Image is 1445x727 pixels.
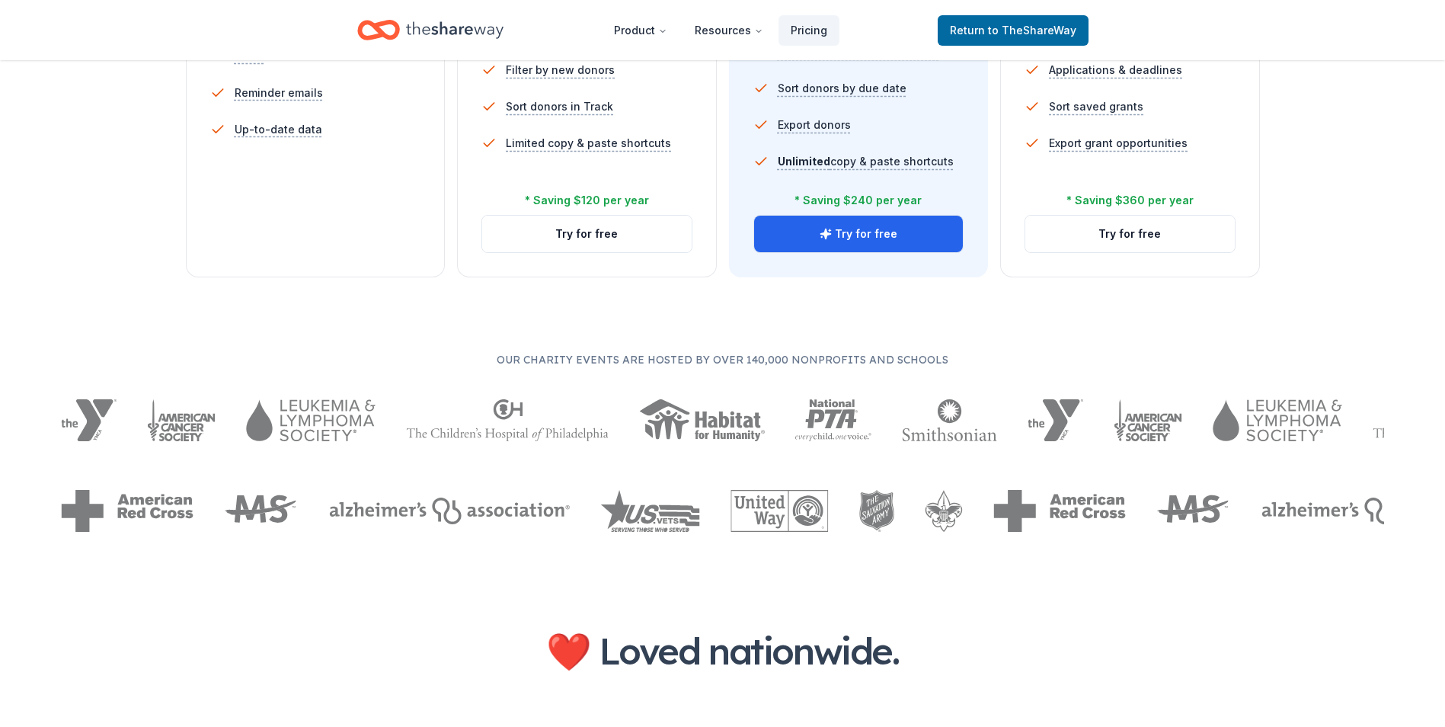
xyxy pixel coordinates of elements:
[357,12,504,48] a: Home
[778,155,954,168] span: copy & paste shortcuts
[482,216,692,252] button: Try for free
[778,79,906,98] span: Sort donors by due date
[1049,134,1188,152] span: Export grant opportunities
[859,490,895,532] img: The Salvation Army
[235,120,322,139] span: Up-to-date data
[1213,399,1341,441] img: Leukemia & Lymphoma Society
[224,490,299,532] img: MS
[778,155,830,168] span: Unlimited
[406,399,609,441] img: The Children's Hospital of Philadelphia
[1028,399,1083,441] img: YMCA
[938,15,1089,46] a: Returnto TheShareWay
[1049,61,1182,79] span: Applications & deadlines
[683,15,775,46] button: Resources
[329,498,570,524] img: Alzheimers Association
[988,24,1076,37] span: to TheShareWay
[950,21,1076,40] span: Return
[902,399,997,441] img: Smithsonian
[1114,399,1183,441] img: American Cancer Society
[993,490,1126,532] img: American Red Cross
[778,15,839,46] a: Pricing
[235,84,323,102] span: Reminder emails
[600,490,700,532] img: US Vets
[1066,191,1194,210] div: * Saving $360 per year
[795,399,872,441] img: National PTA
[925,490,963,532] img: Boy Scouts of America
[1156,490,1231,532] img: MS
[506,61,615,79] span: Filter by new donors
[246,399,375,441] img: Leukemia & Lymphoma Society
[525,191,649,210] div: * Saving $120 per year
[147,399,216,441] img: American Cancer Society
[794,191,922,210] div: * Saving $240 per year
[61,490,193,532] img: American Red Cross
[506,98,613,116] span: Sort donors in Track
[1025,216,1235,252] button: Try for free
[639,399,765,441] img: Habitat for Humanity
[754,216,964,252] button: Try for free
[1049,98,1143,116] span: Sort saved grants
[730,490,828,532] img: United Way
[61,351,1384,369] p: Our charity events are hosted by over 140,000 nonprofits and schools
[778,116,851,134] span: Export donors
[602,12,839,48] nav: Main
[61,399,117,441] img: YMCA
[602,15,679,46] button: Product
[479,629,967,672] h2: ❤️ Loved nationwide.
[506,134,671,152] span: Limited copy & paste shortcuts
